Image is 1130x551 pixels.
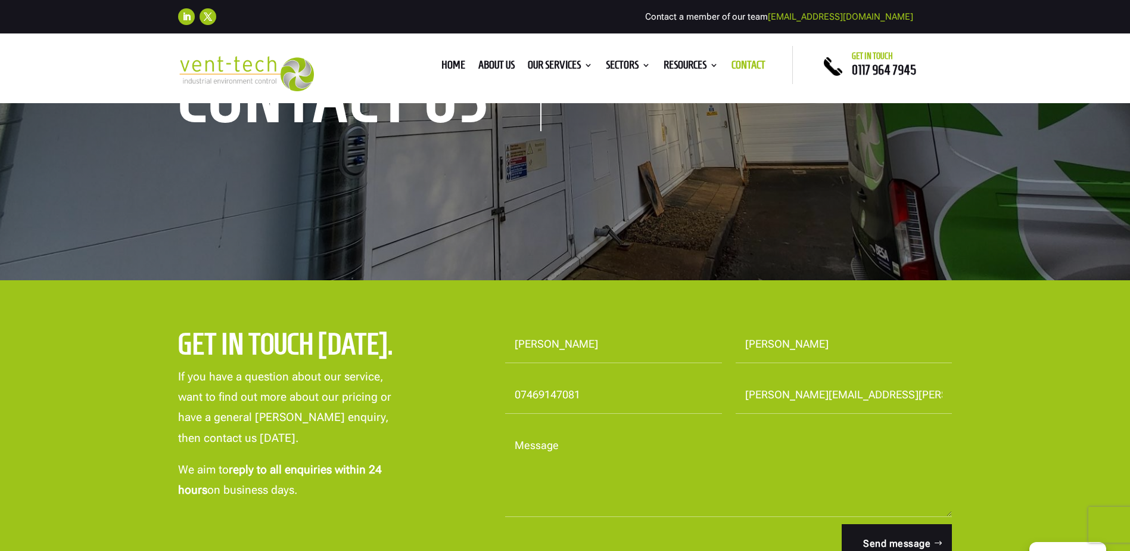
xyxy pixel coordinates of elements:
input: Last Name [736,326,952,363]
a: Follow on LinkedIn [178,8,195,25]
a: Contact [731,61,765,74]
strong: reply to all enquiries within 24 hours [178,463,382,497]
a: Our Services [528,61,593,74]
a: Resources [664,61,718,74]
h2: Get in touch [DATE]. [178,326,427,368]
img: 2023-09-27T08_35_16.549ZVENT-TECH---Clear-background [178,56,315,91]
span: We aim to [178,463,229,476]
span: If you have a question about our service, want to find out more about our pricing or have a gener... [178,370,391,445]
a: Sectors [606,61,650,74]
a: 0117 964 7945 [852,63,916,77]
a: Home [441,61,465,74]
a: About us [478,61,515,74]
a: Follow on X [200,8,216,25]
input: Email Address [736,377,952,414]
span: Get in touch [852,51,893,61]
a: [EMAIL_ADDRESS][DOMAIN_NAME] [768,11,913,22]
input: First Name [505,326,722,363]
span: Contact a member of our team [645,11,913,22]
span: on business days. [207,483,297,497]
input: Your Phone [505,377,722,414]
